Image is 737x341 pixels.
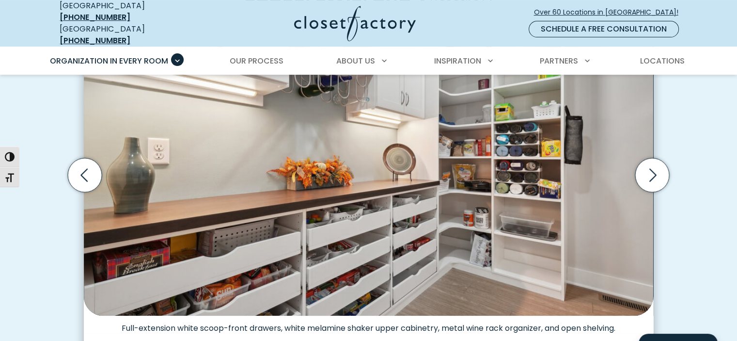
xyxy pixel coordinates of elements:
button: Next slide [631,154,673,196]
span: Locations [640,55,684,66]
a: Over 60 Locations in [GEOGRAPHIC_DATA]! [533,4,687,21]
span: Partners [540,55,578,66]
span: About Us [336,55,375,66]
span: Over 60 Locations in [GEOGRAPHIC_DATA]! [534,7,686,17]
figcaption: Full-extension white scoop-front drawers, white melamine shaker upper cabinetry, metal wine rack ... [84,316,653,333]
a: Schedule a Free Consultation [529,21,679,37]
span: Our Process [230,55,283,66]
img: Custom white pantry with multiple open pull-out drawers and upper cabinetry, featuring a wood sla... [84,17,653,316]
span: Organization in Every Room [50,55,168,66]
nav: Primary Menu [43,48,694,75]
a: [PHONE_NUMBER] [60,12,130,23]
div: [GEOGRAPHIC_DATA] [60,23,200,47]
span: Inspiration [434,55,481,66]
button: Previous slide [64,154,106,196]
a: [PHONE_NUMBER] [60,35,130,46]
img: Closet Factory Logo [294,6,416,41]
